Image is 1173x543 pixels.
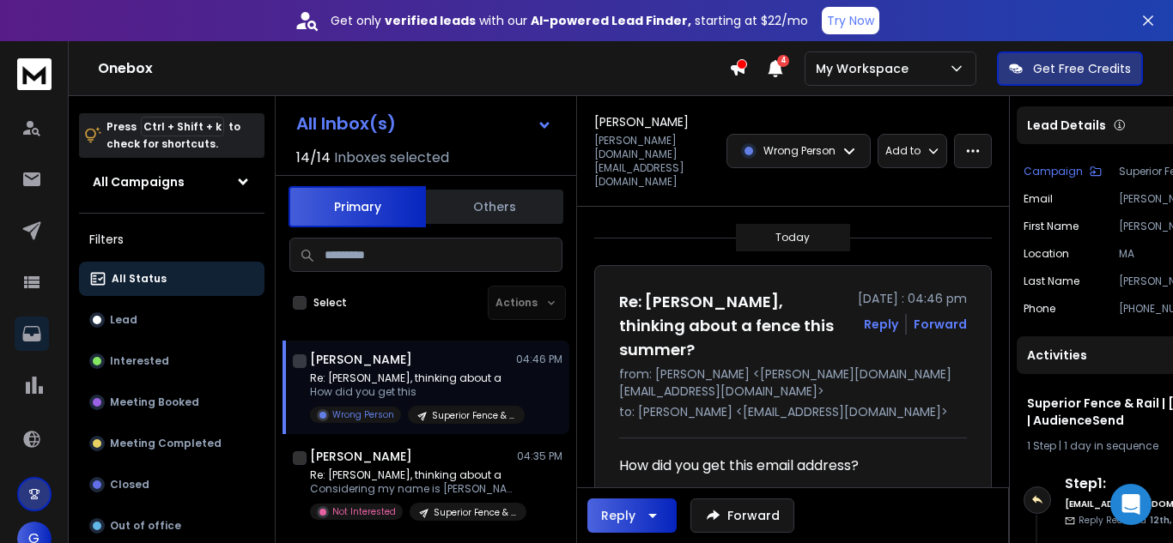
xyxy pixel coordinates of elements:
[517,449,562,463] p: 04:35 PM
[1027,117,1106,134] p: Lead Details
[79,262,264,296] button: All Status
[310,371,516,385] p: Re: [PERSON_NAME], thinking about a
[1033,60,1131,77] p: Get Free Credits
[79,303,264,337] button: Lead
[296,115,396,132] h1: All Inbox(s)
[914,316,967,333] div: Forward
[864,316,898,333] button: Reply
[310,468,516,482] p: Re: [PERSON_NAME], thinking about a
[1024,165,1083,178] p: Campaign
[110,354,169,368] p: Interested
[79,165,264,199] button: All Campaigns
[289,186,426,227] button: Primary
[93,173,185,190] h1: All Campaigns
[283,106,566,141] button: All Inbox(s)
[385,12,476,29] strong: verified leads
[110,313,137,327] p: Lead
[432,409,514,422] p: Superior Fence & Rail | [DATE] | AudienceSend
[516,353,562,366] p: 04:46 PM
[1024,192,1053,206] p: Email
[1024,302,1055,316] p: Phone
[816,60,915,77] p: My Workspace
[112,272,167,286] p: All Status
[310,482,516,496] p: Considering my name is [PERSON_NAME],
[619,403,967,420] p: to: [PERSON_NAME] <[EMAIL_ADDRESS][DOMAIN_NAME]>
[331,12,808,29] p: Get only with our starting at $22/mo
[79,227,264,251] h3: Filters
[587,498,677,533] button: Reply
[1024,275,1079,288] p: Last Name
[822,7,879,34] button: Try Now
[110,395,199,409] p: Meeting Booked
[1064,438,1158,453] span: 1 day in sequence
[763,144,836,158] p: Wrong Person
[334,148,449,168] h3: Inboxes selected
[79,509,264,543] button: Out of office
[79,426,264,461] button: Meeting Completed
[106,118,240,153] p: Press to check for shortcuts.
[310,385,516,399] p: How did you get this
[1027,438,1056,453] span: 1 Step
[1110,484,1152,525] div: Open Intercom Messenger
[1024,220,1079,233] p: First Name
[313,296,347,310] label: Select
[594,113,689,130] h1: [PERSON_NAME]
[98,58,729,79] h1: Onebox
[79,344,264,378] button: Interested
[777,55,789,67] span: 4
[79,385,264,419] button: Meeting Booked
[310,448,412,465] h1: [PERSON_NAME]
[332,505,396,518] p: Not Interested
[619,365,967,400] p: from: [PERSON_NAME] <[PERSON_NAME][DOMAIN_NAME][EMAIL_ADDRESS][DOMAIN_NAME]>
[775,231,810,244] p: Today
[594,134,716,189] p: [PERSON_NAME][DOMAIN_NAME][EMAIL_ADDRESS][DOMAIN_NAME]
[426,188,563,226] button: Others
[110,437,222,450] p: Meeting Completed
[858,290,967,307] p: [DATE] : 04:46 pm
[885,144,921,158] p: Add to
[601,507,635,524] div: Reply
[79,468,264,502] button: Closed
[434,506,516,519] p: Superior Fence & Rail | [DATE] | AudienceSend
[332,408,394,421] p: Wrong Person
[690,498,794,533] button: Forward
[997,51,1143,86] button: Get Free Credits
[1024,247,1069,261] p: location
[296,148,331,168] span: 14 / 14
[110,519,181,533] p: Out of office
[827,12,874,29] p: Try Now
[110,478,149,492] p: Closed
[17,58,52,90] img: logo
[310,351,412,368] h1: [PERSON_NAME]
[141,117,224,136] span: Ctrl + Shift + k
[531,12,691,29] strong: AI-powered Lead Finder,
[619,290,848,362] h1: Re: [PERSON_NAME], thinking about a fence this summer?
[1024,165,1102,178] button: Campaign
